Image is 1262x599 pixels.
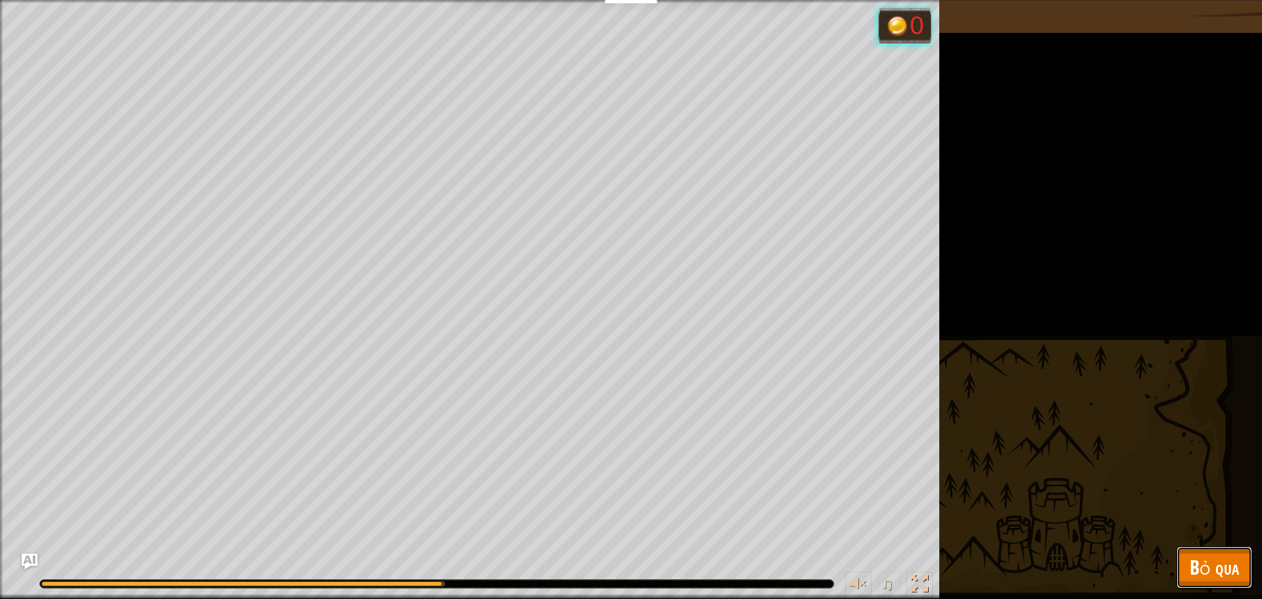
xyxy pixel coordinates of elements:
[906,572,933,599] button: Bật tắt chế độ toàn màn hình
[878,8,931,43] div: Team 'humans' has 0 gold.
[878,572,900,599] button: ♫
[910,13,923,38] div: 0
[845,572,872,599] button: Tùy chỉnh âm lượng
[1177,546,1252,588] button: Bỏ qua
[1190,554,1239,581] span: Bỏ qua
[22,554,37,569] button: Ask AI
[881,574,894,594] span: ♫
